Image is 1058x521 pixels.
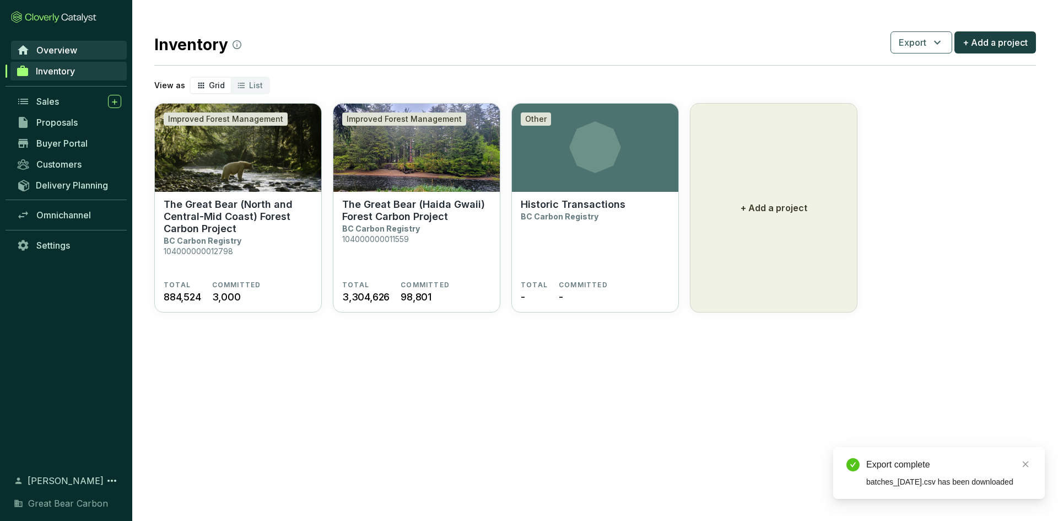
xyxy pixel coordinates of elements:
[164,281,191,289] span: TOTAL
[164,198,312,235] p: The Great Bear (North and Central-Mid Coast) Forest Carbon Project
[866,458,1032,471] div: Export complete
[963,36,1028,49] span: + Add a project
[209,80,225,90] span: Grid
[154,103,322,313] a: The Great Bear (North and Central-Mid Coast) Forest Carbon ProjectImproved Forest ManagementThe G...
[36,210,91,221] span: Omnichannel
[521,289,525,304] span: -
[36,66,75,77] span: Inventory
[36,180,108,191] span: Delivery Planning
[521,281,548,289] span: TOTAL
[342,112,466,126] div: Improved Forest Management
[164,289,201,304] span: 884,524
[954,31,1036,53] button: + Add a project
[164,246,233,256] p: 104000000012798
[521,198,625,211] p: Historic Transactions
[1022,460,1029,468] span: close
[190,77,270,94] div: segmented control
[155,104,321,192] img: The Great Bear (North and Central-Mid Coast) Forest Carbon Project
[36,117,78,128] span: Proposals
[846,458,860,471] span: check-circle
[401,289,431,304] span: 98,801
[866,476,1032,488] div: batches_[DATE].csv has been downloaded
[521,112,551,126] div: Other
[164,112,288,126] div: Improved Forest Management
[28,474,104,487] span: [PERSON_NAME]
[154,33,241,56] h2: Inventory
[36,45,77,56] span: Overview
[342,281,369,289] span: TOTAL
[36,96,59,107] span: Sales
[11,41,127,60] a: Overview
[342,198,491,223] p: The Great Bear (Haida Gwaii) Forest Carbon Project
[11,92,127,111] a: Sales
[164,236,241,245] p: BC Carbon Registry
[11,236,127,255] a: Settings
[741,201,807,214] p: + Add a project
[890,31,952,53] button: Export
[559,289,563,304] span: -
[36,240,70,251] span: Settings
[333,104,500,192] img: The Great Bear (Haida Gwaii) Forest Carbon Project
[154,80,185,91] p: View as
[342,224,420,233] p: BC Carbon Registry
[690,103,857,313] button: + Add a project
[11,134,127,153] a: Buyer Portal
[333,103,500,313] a: The Great Bear (Haida Gwaii) Forest Carbon ProjectImproved Forest ManagementThe Great Bear (Haida...
[559,281,608,289] span: COMMITTED
[11,155,127,174] a: Customers
[212,281,261,289] span: COMMITTED
[521,212,598,221] p: BC Carbon Registry
[36,159,82,170] span: Customers
[212,289,241,304] span: 3,000
[401,281,450,289] span: COMMITTED
[11,206,127,224] a: Omnichannel
[36,138,88,149] span: Buyer Portal
[11,176,127,194] a: Delivery Planning
[1019,458,1032,470] a: Close
[11,113,127,132] a: Proposals
[249,80,263,90] span: List
[899,36,926,49] span: Export
[342,289,390,304] span: 3,304,626
[511,103,679,313] a: OtherHistoric TransactionsBC Carbon RegistryTOTAL-COMMITTED-
[28,497,108,510] span: Great Bear Carbon
[10,62,127,80] a: Inventory
[342,234,409,244] p: 104000000011559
